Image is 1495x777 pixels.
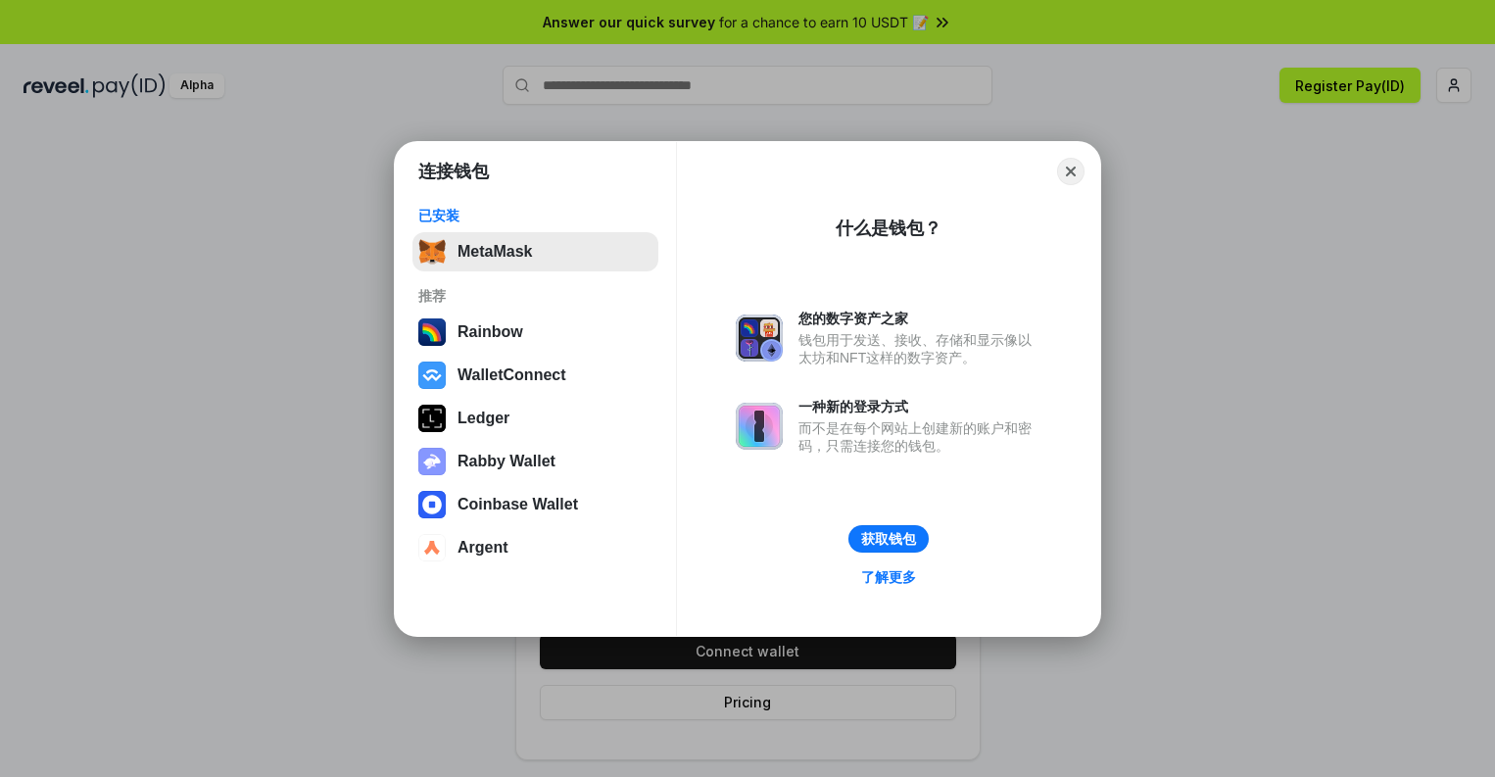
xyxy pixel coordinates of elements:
div: 您的数字资产之家 [798,310,1041,327]
div: Rabby Wallet [458,453,555,470]
h1: 连接钱包 [418,160,489,183]
img: svg+xml,%3Csvg%20width%3D%2228%22%20height%3D%2228%22%20viewBox%3D%220%200%2028%2028%22%20fill%3D... [418,491,446,518]
div: 一种新的登录方式 [798,398,1041,415]
button: MetaMask [412,232,658,271]
img: svg+xml,%3Csvg%20fill%3D%22none%22%20height%3D%2233%22%20viewBox%3D%220%200%2035%2033%22%20width%... [418,238,446,266]
div: 已安装 [418,207,652,224]
div: MetaMask [458,243,532,261]
div: 而不是在每个网站上创建新的账户和密码，只需连接您的钱包。 [798,419,1041,455]
a: 了解更多 [849,564,928,590]
button: Ledger [412,399,658,438]
button: Coinbase Wallet [412,485,658,524]
button: Rabby Wallet [412,442,658,481]
div: Ledger [458,410,509,427]
div: 钱包用于发送、接收、存储和显示像以太坊和NFT这样的数字资产。 [798,331,1041,366]
img: svg+xml,%3Csvg%20xmlns%3D%22http%3A%2F%2Fwww.w3.org%2F2000%2Fsvg%22%20fill%3D%22none%22%20viewBox... [418,448,446,475]
img: svg+xml,%3Csvg%20width%3D%2228%22%20height%3D%2228%22%20viewBox%3D%220%200%2028%2028%22%20fill%3D... [418,534,446,561]
button: Argent [412,528,658,567]
img: svg+xml,%3Csvg%20width%3D%22120%22%20height%3D%22120%22%20viewBox%3D%220%200%20120%20120%22%20fil... [418,318,446,346]
div: Rainbow [458,323,523,341]
button: 获取钱包 [848,525,929,553]
button: Close [1057,158,1085,185]
div: Argent [458,539,508,557]
div: 了解更多 [861,568,916,586]
img: svg+xml,%3Csvg%20width%3D%2228%22%20height%3D%2228%22%20viewBox%3D%220%200%2028%2028%22%20fill%3D... [418,362,446,389]
img: svg+xml,%3Csvg%20xmlns%3D%22http%3A%2F%2Fwww.w3.org%2F2000%2Fsvg%22%20fill%3D%22none%22%20viewBox... [736,403,783,450]
div: Coinbase Wallet [458,496,578,513]
div: WalletConnect [458,366,566,384]
button: Rainbow [412,313,658,352]
div: 推荐 [418,287,652,305]
img: svg+xml,%3Csvg%20xmlns%3D%22http%3A%2F%2Fwww.w3.org%2F2000%2Fsvg%22%20fill%3D%22none%22%20viewBox... [736,315,783,362]
div: 获取钱包 [861,530,916,548]
button: WalletConnect [412,356,658,395]
div: 什么是钱包？ [836,217,941,240]
img: svg+xml,%3Csvg%20xmlns%3D%22http%3A%2F%2Fwww.w3.org%2F2000%2Fsvg%22%20width%3D%2228%22%20height%3... [418,405,446,432]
